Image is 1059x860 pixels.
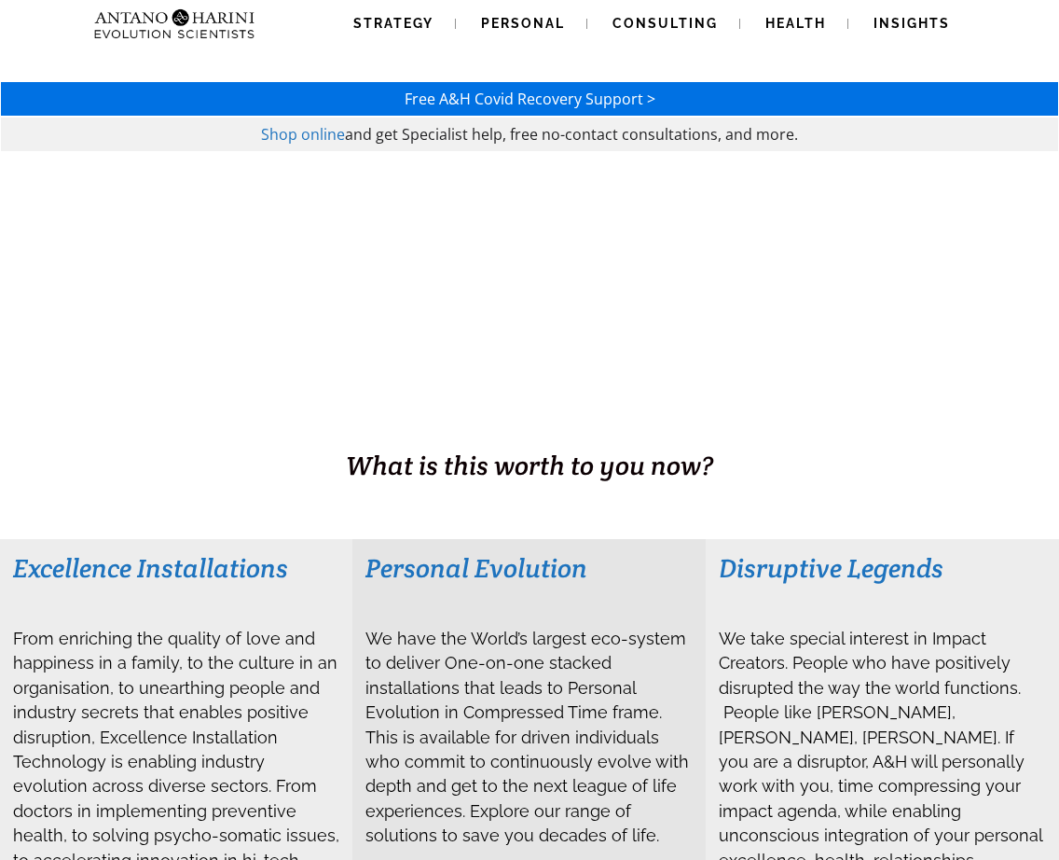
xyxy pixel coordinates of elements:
[719,551,1046,585] h3: Disruptive Legends
[13,551,339,585] h3: Excellence Installations
[353,16,433,31] span: Strategy
[261,124,345,145] a: Shop online
[481,16,565,31] span: Personal
[612,16,718,31] span: Consulting
[873,16,950,31] span: Insights
[365,551,692,585] h3: Personal Evolution
[405,89,655,109] a: Free A&H Covid Recovery Support >
[365,629,689,845] span: We have the World’s largest eco-system to deliver One-on-one stacked installations that leads to ...
[345,124,798,145] span: and get Specialist help, free no-contact consultations, and more.
[765,16,826,31] span: Health
[2,408,1057,447] h1: BUSINESS. HEALTH. Family. Legacy
[346,449,713,482] span: What is this worth to you now?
